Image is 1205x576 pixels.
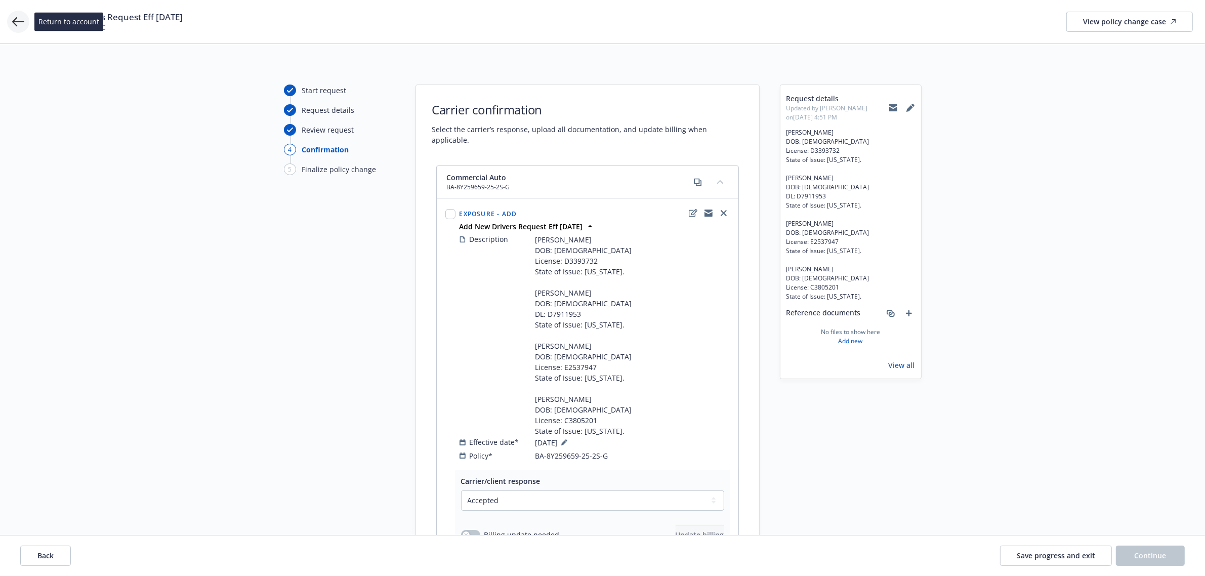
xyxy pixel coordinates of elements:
[712,174,728,190] button: collapse content
[692,176,704,188] a: copy
[702,207,715,219] a: copyLogging
[460,210,517,218] span: Exposure - Add
[821,327,880,337] span: No files to show here
[535,436,570,448] span: [DATE]
[284,163,296,175] div: 5
[687,207,699,219] a: edit
[535,450,608,461] span: BA-8Y259659-25-2S-G
[302,125,354,135] div: Review request
[676,530,724,540] span: Update billing
[302,105,355,115] div: Request details
[470,234,509,244] span: Description
[460,222,583,231] strong: Add New Drivers Request Eff [DATE]
[461,476,541,486] span: Carrier/client response
[447,172,510,183] span: Commercial Auto
[36,23,183,32] span: Cold Temp Solutions LLC
[470,437,519,447] span: Effective date*
[37,551,54,560] span: Back
[839,337,863,346] a: Add new
[302,85,347,96] div: Start request
[20,546,71,566] button: Back
[38,16,99,27] span: Return to account
[786,104,889,122] span: Updated by [PERSON_NAME] on [DATE] 4:51 PM
[1017,551,1095,560] span: Save progress and exit
[903,307,915,319] a: add
[786,93,889,104] span: Request details
[535,234,632,436] span: [PERSON_NAME] DOB: [DEMOGRAPHIC_DATA] License: D3393732 State of Issue: [US_STATE]. [PERSON_NAME]...
[302,164,377,175] div: Finalize policy change
[470,450,493,461] span: Policy*
[1000,546,1112,566] button: Save progress and exit
[432,101,743,118] h1: Carrier confirmation
[1066,12,1193,32] a: View policy change case
[284,144,296,155] div: 4
[1083,12,1176,31] div: View policy change case
[302,144,349,155] div: Confirmation
[1135,551,1167,560] span: Continue
[786,128,915,301] span: [PERSON_NAME] DOB: [DEMOGRAPHIC_DATA] License: D3393732 State of Issue: [US_STATE]. [PERSON_NAME]...
[889,360,915,371] a: View all
[447,183,510,192] span: BA-8Y259659-25-2S-G
[36,11,183,23] span: Add New Drivers Request Eff [DATE]
[437,166,738,198] div: Commercial AutoBA-8Y259659-25-2S-Gcopycollapse content
[432,124,743,145] span: Select the carrier’s response, upload all documentation, and update billing when applicable.
[885,307,897,319] a: associate
[484,529,560,540] span: Billing update needed
[718,207,730,219] a: close
[676,525,724,545] button: Update billing
[786,307,861,319] span: Reference documents
[1116,546,1185,566] button: Continue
